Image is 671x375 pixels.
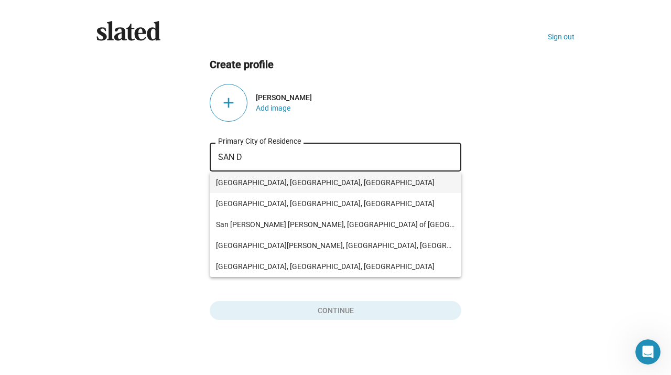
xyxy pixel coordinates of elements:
h2: Create profile [210,58,461,72]
a: Sign out [548,33,575,41]
span: [GEOGRAPHIC_DATA], [GEOGRAPHIC_DATA], [GEOGRAPHIC_DATA] [216,172,455,193]
span: San [PERSON_NAME] [PERSON_NAME], [GEOGRAPHIC_DATA] of [GEOGRAPHIC_DATA], [GEOGRAPHIC_DATA] [216,214,455,235]
span: [GEOGRAPHIC_DATA], [GEOGRAPHIC_DATA], [GEOGRAPHIC_DATA] [216,256,455,277]
div: [PERSON_NAME] [256,93,461,102]
button: Open Add Image Dialog [256,104,290,112]
span: [GEOGRAPHIC_DATA], [GEOGRAPHIC_DATA], [GEOGRAPHIC_DATA] [216,193,455,214]
iframe: Intercom live chat [635,339,661,365]
span: [GEOGRAPHIC_DATA][PERSON_NAME], [GEOGRAPHIC_DATA], [GEOGRAPHIC_DATA] [216,235,455,256]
